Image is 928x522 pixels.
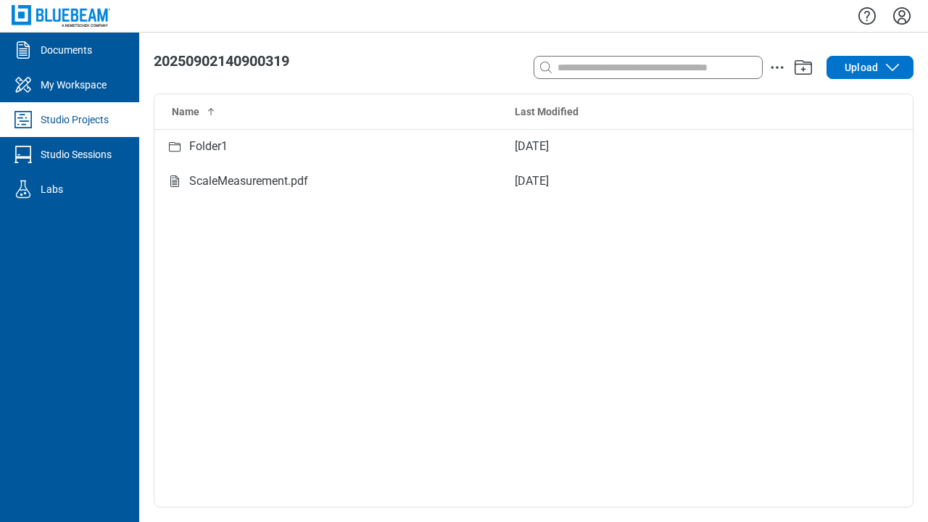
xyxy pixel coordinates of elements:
div: Studio Sessions [41,147,112,162]
svg: Labs [12,178,35,201]
button: Settings [890,4,913,28]
td: [DATE] [503,129,837,164]
button: action-menu [768,59,786,76]
svg: Studio Sessions [12,143,35,166]
svg: Studio Projects [12,108,35,131]
span: 20250902140900319 [154,52,289,70]
div: Labs [41,182,63,196]
div: Folder1 [189,138,228,156]
img: Bluebeam, Inc. [12,5,110,26]
svg: Documents [12,38,35,62]
table: Studio items table [154,94,913,199]
svg: My Workspace [12,73,35,96]
div: Documents [41,43,92,57]
div: ScaleMeasurement.pdf [189,173,308,191]
button: Upload [826,56,913,79]
button: Add [792,56,815,79]
div: Name [172,104,492,119]
div: Last Modified [515,104,825,119]
td: [DATE] [503,164,837,199]
div: My Workspace [41,78,107,92]
div: Studio Projects [41,112,109,127]
span: Upload [845,60,878,75]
